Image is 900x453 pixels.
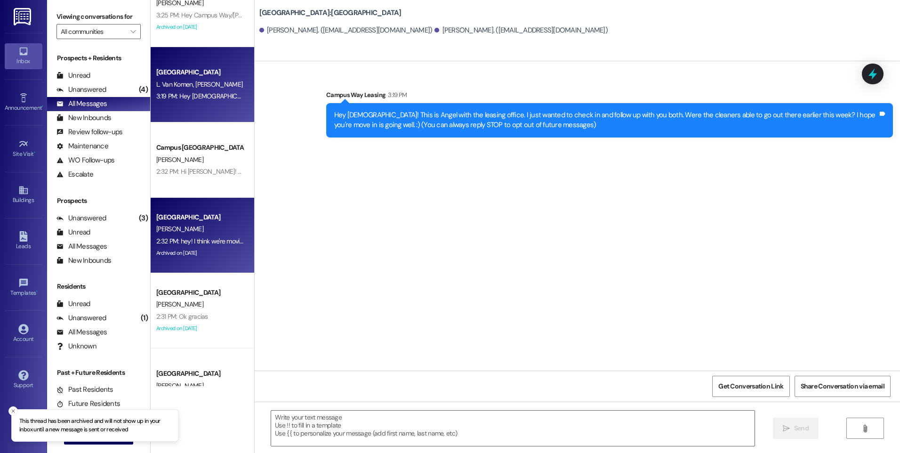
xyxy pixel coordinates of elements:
[56,9,141,24] label: Viewing conversations for
[156,225,203,233] span: [PERSON_NAME]
[56,399,120,409] div: Future Residents
[8,406,18,416] button: Close toast
[14,8,33,25] img: ResiDesk Logo
[61,24,126,39] input: All communities
[156,237,418,245] div: 2:32 PM: hey! I think we're moving forward somewhere else but thank you so much for your help!
[156,312,208,321] div: 2:31 PM: Ok gracias
[155,323,244,334] div: Archived on [DATE]
[47,282,150,291] div: Residents
[5,275,42,300] a: Templates •
[5,367,42,393] a: Support
[56,170,93,179] div: Escalate
[259,8,402,18] b: [GEOGRAPHIC_DATA]: [GEOGRAPHIC_DATA]
[56,256,111,266] div: New Inbounds
[5,321,42,347] a: Account
[334,110,878,130] div: Hey [DEMOGRAPHIC_DATA]! This is Angel with the leasing office. I just wanted to check in and foll...
[56,327,107,337] div: All Messages
[155,21,244,33] div: Archived on [DATE]
[156,300,203,308] span: [PERSON_NAME]
[773,418,819,439] button: Send
[5,228,42,254] a: Leads
[156,381,203,390] span: [PERSON_NAME]
[794,423,809,433] span: Send
[56,99,107,109] div: All Messages
[156,143,243,153] div: Campus [GEOGRAPHIC_DATA]
[56,141,108,151] div: Maintenance
[56,299,90,309] div: Unread
[326,90,893,103] div: Campus Way Leasing
[795,376,891,397] button: Share Conversation via email
[155,247,244,259] div: Archived on [DATE]
[861,425,868,432] i: 
[801,381,884,391] span: Share Conversation via email
[56,127,122,137] div: Review follow-ups
[137,211,150,226] div: (3)
[56,85,106,95] div: Unanswered
[156,11,705,19] div: 3:25 PM: Hey Campus Way/[PERSON_NAME]! Sorry for just responding. Yeah, I ended up finding anothe...
[5,43,42,69] a: Inbox
[137,82,150,97] div: (4)
[56,113,111,123] div: New Inbounds
[5,182,42,208] a: Buildings
[259,25,433,35] div: [PERSON_NAME]. ([EMAIL_ADDRESS][DOMAIN_NAME])
[34,149,35,156] span: •
[156,212,243,222] div: [GEOGRAPHIC_DATA]
[156,155,203,164] span: [PERSON_NAME]
[156,288,243,298] div: [GEOGRAPHIC_DATA]
[47,368,150,378] div: Past + Future Residents
[434,25,608,35] div: [PERSON_NAME]. ([EMAIL_ADDRESS][DOMAIN_NAME])
[156,67,243,77] div: [GEOGRAPHIC_DATA]
[56,227,90,237] div: Unread
[47,196,150,206] div: Prospects
[56,313,106,323] div: Unanswered
[56,71,90,81] div: Unread
[386,90,407,100] div: 3:19 PM
[5,136,42,162] a: Site Visit •
[195,80,242,89] span: [PERSON_NAME]
[138,311,150,325] div: (1)
[712,376,789,397] button: Get Conversation Link
[56,155,114,165] div: WO Follow-ups
[47,53,150,63] div: Prospects + Residents
[156,80,195,89] span: L. Van Komen
[718,381,783,391] span: Get Conversation Link
[42,103,43,110] span: •
[783,425,790,432] i: 
[56,242,107,251] div: All Messages
[36,288,38,295] span: •
[130,28,136,35] i: 
[56,385,113,395] div: Past Residents
[19,417,171,434] p: This thread has been archived and will not show up in your inbox until a new message is sent or r...
[156,369,243,379] div: [GEOGRAPHIC_DATA]
[56,213,106,223] div: Unanswered
[56,341,96,351] div: Unknown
